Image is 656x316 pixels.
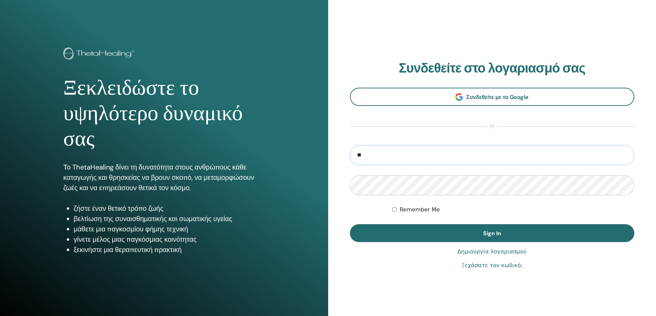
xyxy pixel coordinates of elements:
[392,206,634,214] div: Keep me authenticated indefinitely or until I manually logout
[457,248,527,256] a: Δημιουργία λογαριασμού
[483,230,501,237] span: Sign In
[63,75,265,152] h1: Ξεκλειδώστε το υψηλότερο δυναμικό σας
[74,234,265,244] li: γίνετε μέλος μιας παγκόσμιας κοινότητας
[350,224,635,242] button: Sign In
[486,122,498,131] span: ή
[350,88,635,106] a: Συνδεθείτε με το Google
[63,162,265,193] p: Το ThetaHealing δίνει τη δυνατότητα στους ανθρώπους κάθε καταγωγής και θρησκείας να βρουν σκοπό, ...
[74,224,265,234] li: μάθετε μια παγκοσμίου φήμης τεχνική
[74,214,265,224] li: βελτίωση της συναισθηματικής και σωματικής υγείας
[350,61,635,76] h2: Συνδεθείτε στο λογαριασμό σας
[399,206,440,214] label: Remember Me
[461,261,523,270] a: Ξεχάσατε τον κωδικό;
[74,203,265,214] li: ζήστε έναν θετικό τρόπο ζωής
[74,244,265,255] li: ξεκινήστε μια θεραπευτική πρακτική
[466,94,529,101] span: Συνδεθείτε με το Google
